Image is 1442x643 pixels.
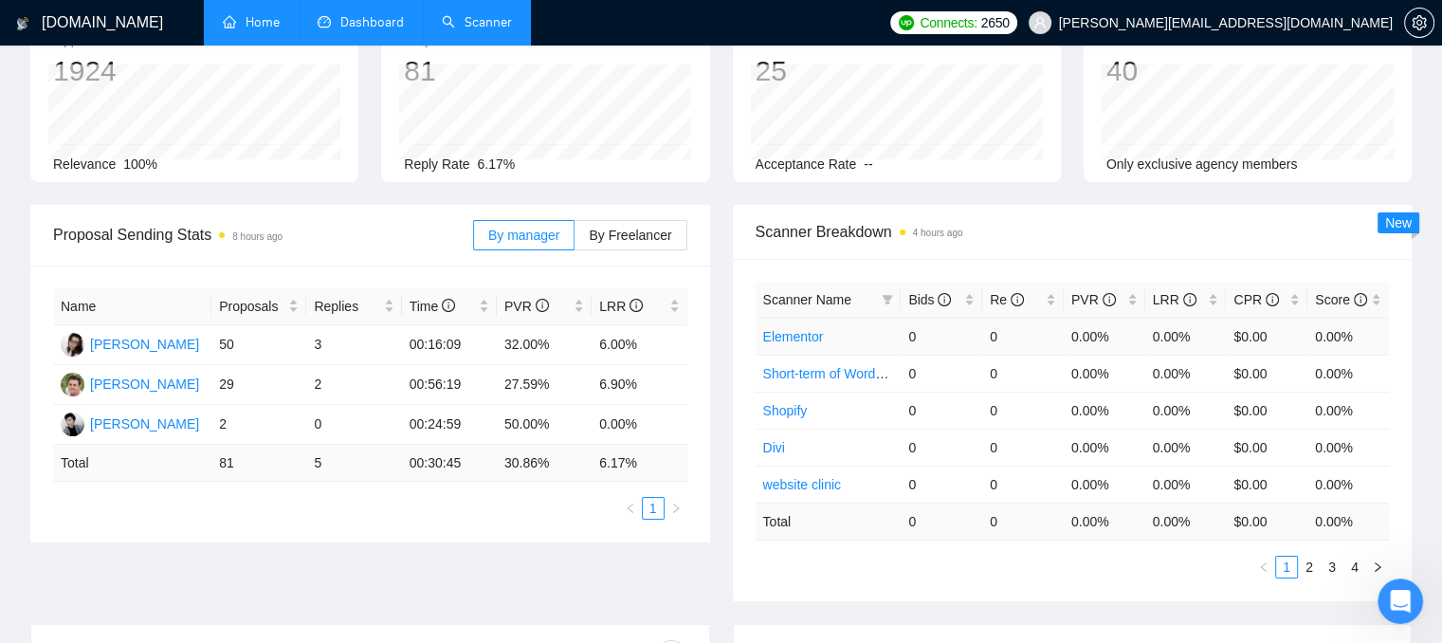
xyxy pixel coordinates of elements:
span: PVR [1071,292,1116,307]
p: Hi [PERSON_NAME][EMAIL_ADDRESS][DOMAIN_NAME] 👋 [38,64,341,160]
span: filter [878,285,897,314]
span: Reply Rate [404,156,469,172]
td: $0.00 [1226,318,1307,355]
td: 30.86 % [497,445,592,482]
span: info-circle [1266,293,1279,306]
img: logo [16,9,29,39]
span: left [625,503,636,514]
a: 3 [1322,557,1342,578]
div: We typically reply in under a minute [39,252,317,272]
div: ✅ How To: Connect your agency to [DOMAIN_NAME] [27,352,352,407]
img: OK [61,413,84,436]
img: MF [61,373,84,396]
th: Name [53,288,211,325]
span: New [1385,215,1412,230]
span: Time [410,299,455,314]
span: 6.17% [478,156,516,172]
td: 0.00% [1064,392,1145,429]
span: By manager [488,228,559,243]
button: Help [253,468,379,544]
span: info-circle [536,299,549,312]
td: 0 [901,503,982,540]
span: Bids [908,292,951,307]
td: 5 [306,445,401,482]
th: Replies [306,288,401,325]
a: website clinic [763,477,841,492]
a: 2 [1299,557,1320,578]
div: Close [326,30,360,64]
td: 0 [982,466,1064,503]
li: Previous Page [1252,556,1275,579]
td: 6.00% [592,325,686,365]
td: 0 [982,355,1064,392]
td: Total [53,445,211,482]
span: Proposal Sending Stats [53,223,473,247]
span: dashboard [318,15,331,28]
span: Scanner Breakdown [756,220,1390,244]
td: 00:56:19 [402,365,497,405]
td: 81 [211,445,306,482]
td: 3 [306,325,401,365]
a: searchScanner [442,14,512,30]
td: 0.00% [1145,318,1227,355]
span: Score [1315,292,1366,307]
div: 81 [404,53,534,89]
span: Acceptance Rate [756,156,857,172]
td: 0.00% [1145,466,1227,503]
td: 0.00% [1307,355,1389,392]
li: 4 [1343,556,1366,579]
td: 0.00 % [1145,503,1227,540]
button: right [665,497,687,520]
iframe: Intercom live chat [1378,579,1423,624]
span: PVR [504,299,549,314]
div: [PERSON_NAME] [90,334,199,355]
td: 0 [901,355,982,392]
span: Home [42,516,84,529]
td: 50 [211,325,306,365]
a: homeHome [223,14,280,30]
li: Next Page [1366,556,1389,579]
a: 4 [1344,557,1365,578]
td: 32.00% [497,325,592,365]
span: info-circle [1183,293,1196,306]
span: info-circle [938,293,951,306]
li: 1 [642,497,665,520]
span: Relevance [53,156,116,172]
span: CPR [1233,292,1278,307]
td: 27.59% [497,365,592,405]
li: 1 [1275,556,1298,579]
span: Replies [314,296,379,317]
td: 0.00% [1145,392,1227,429]
td: 0 [982,392,1064,429]
td: $0.00 [1226,392,1307,429]
button: left [619,497,642,520]
div: Send us a message [39,232,317,252]
span: info-circle [442,299,455,312]
td: 0.00% [1307,318,1389,355]
span: LRR [599,299,643,314]
td: 0.00 % [1307,503,1389,540]
span: info-circle [1103,293,1116,306]
span: 100% [123,156,157,172]
div: 🔠 GigRadar Search Syntax: Query Operators for Optimized Job Searches [39,414,318,454]
div: 25 [756,53,886,89]
span: LRR [1153,292,1196,307]
td: 0 [306,405,401,445]
td: 0.00 % [1064,503,1145,540]
td: 00:24:59 [402,405,497,445]
td: 0.00% [1307,429,1389,466]
img: PK [61,333,84,357]
td: 0.00% [1307,392,1389,429]
span: Search for help [39,316,154,336]
a: 1 [1276,557,1297,578]
td: 0.00% [1145,429,1227,466]
span: Scanner Name [763,292,851,307]
td: 2 [211,405,306,445]
td: 0 [901,429,982,466]
span: 2650 [981,12,1010,33]
td: 0 [901,318,982,355]
td: 0.00% [1064,466,1145,503]
button: Search for help [27,306,352,344]
th: Proposals [211,288,306,325]
td: 0 [982,429,1064,466]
